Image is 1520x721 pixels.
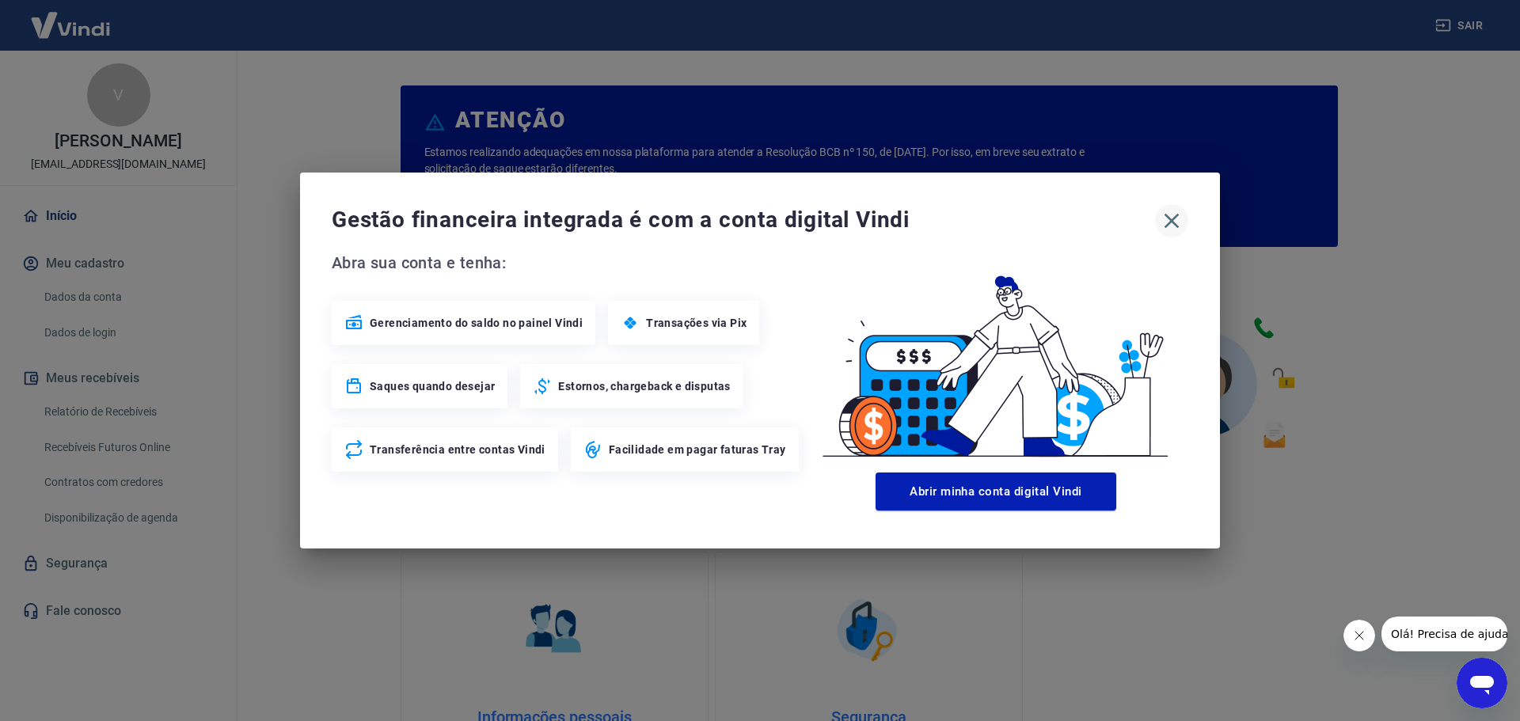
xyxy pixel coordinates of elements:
[1381,617,1507,651] iframe: Mensagem da empresa
[370,442,545,457] span: Transferência entre contas Vindi
[558,378,730,394] span: Estornos, chargeback e disputas
[1343,620,1375,651] iframe: Fechar mensagem
[370,378,495,394] span: Saques quando desejar
[876,472,1116,510] button: Abrir minha conta digital Vindi
[609,442,786,457] span: Facilidade em pagar faturas Tray
[332,204,1155,236] span: Gestão financeira integrada é com a conta digital Vindi
[646,315,747,331] span: Transações via Pix
[1457,658,1507,708] iframe: Botão para abrir a janela de mensagens
[370,315,583,331] span: Gerenciamento do saldo no painel Vindi
[9,11,133,24] span: Olá! Precisa de ajuda?
[804,250,1188,466] img: Good Billing
[332,250,804,275] span: Abra sua conta e tenha:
